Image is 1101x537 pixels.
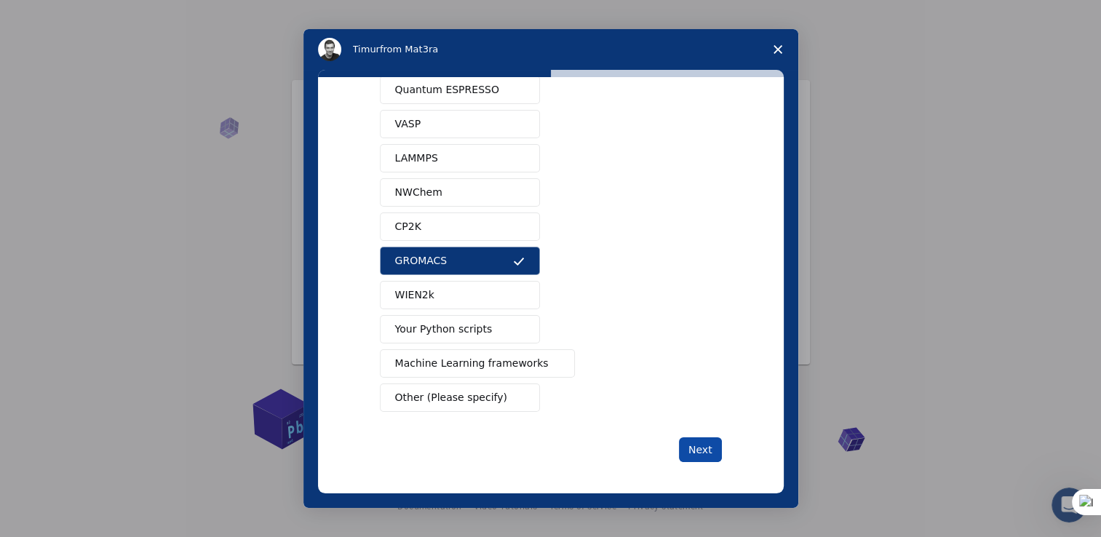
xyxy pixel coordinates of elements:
button: NWChem [380,178,540,207]
span: LAMMPS [395,151,438,166]
span: Timur [353,44,380,55]
span: GROMACS [395,253,448,268]
button: VASP [380,110,540,138]
button: LAMMPS [380,144,540,172]
button: Next [679,437,722,462]
span: Close survey [758,29,798,70]
button: Other (Please specify) [380,383,540,412]
button: GROMACS [380,247,540,275]
button: Your Python scripts [380,315,540,343]
span: Support [29,10,82,23]
span: NWChem [395,185,442,200]
img: Profile image for Timur [318,38,341,61]
span: WIEN2k [395,287,434,303]
span: Machine Learning frameworks [395,356,549,371]
button: WIEN2k [380,281,540,309]
span: Other (Please specify) [395,390,507,405]
button: CP2K [380,212,540,241]
button: Machine Learning frameworks [380,349,576,378]
span: Your Python scripts [395,322,493,337]
span: Quantum ESPRESSO [395,82,499,98]
span: VASP [395,116,421,132]
span: from Mat3ra [380,44,438,55]
span: CP2K [395,219,421,234]
button: Quantum ESPRESSO [380,76,540,104]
